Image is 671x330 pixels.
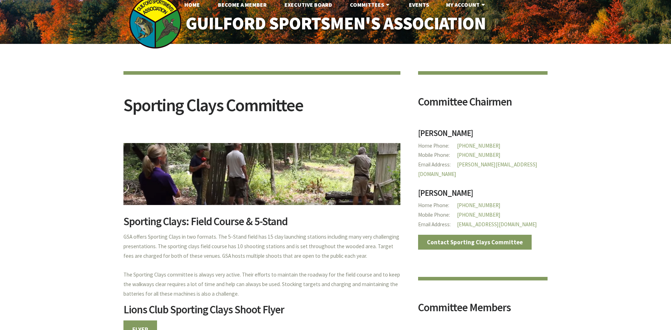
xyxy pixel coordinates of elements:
[457,221,537,228] a: [EMAIL_ADDRESS][DOMAIN_NAME]
[457,142,501,149] a: [PHONE_NUMBER]
[457,211,501,218] a: [PHONE_NUMBER]
[418,141,457,151] span: Home Phone
[418,235,532,250] a: Contact Sporting Clays Committee
[418,160,457,170] span: Email Address
[418,150,457,160] span: Mobile Phone
[418,129,548,141] h3: [PERSON_NAME]
[418,96,548,113] h2: Committee Chairmen
[123,216,400,232] h2: Sporting Clays: Field Course & 5-Stand
[418,201,457,210] span: Home Phone
[457,152,501,158] a: [PHONE_NUMBER]
[418,302,548,318] h2: Committee Members
[457,202,501,209] a: [PHONE_NUMBER]
[123,232,400,299] p: GSA offers Sporting Clays in two formats. The 5-Stand field has 15 clay launching stations includ...
[123,304,400,320] h2: Lions Club Sporting Clays Shoot Flyer
[418,220,457,229] span: Email Address
[418,189,548,201] h3: [PERSON_NAME]
[123,96,400,123] h2: Sporting Clays Committee
[418,161,537,177] a: [PERSON_NAME][EMAIL_ADDRESS][DOMAIN_NAME]
[170,8,501,39] a: Guilford Sportsmen's Association
[418,210,457,220] span: Mobile Phone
